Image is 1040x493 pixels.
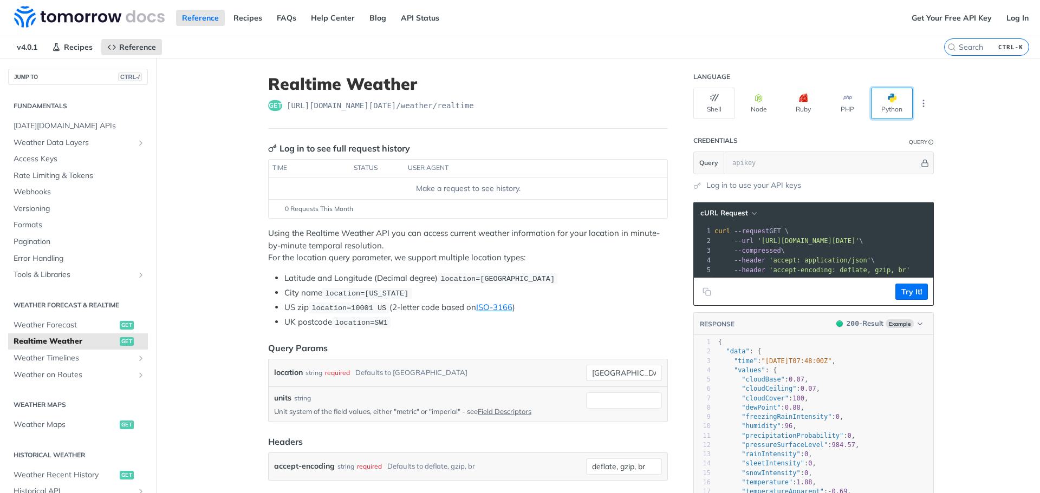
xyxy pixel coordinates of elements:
button: Show subpages for Weather on Routes [136,371,145,379]
img: Tomorrow.io Weather API Docs [14,6,165,28]
span: : , [718,404,804,411]
span: Weather on Routes [14,370,134,380]
span: { [718,338,722,346]
button: Python [871,88,913,119]
button: Show subpages for Weather Timelines [136,354,145,363]
span: GET \ [714,227,789,235]
span: Webhooks [14,187,145,198]
span: Pagination [14,236,145,247]
span: 0 [804,450,808,458]
button: Node [738,88,779,119]
span: location=10001 US [311,304,386,312]
div: required [357,458,382,474]
div: Defaults to deflate, gzip, br [387,458,475,474]
div: 14 [694,459,711,468]
span: : , [718,385,820,392]
span: : , [718,357,836,365]
span: get [120,471,134,479]
div: 5 [694,265,712,275]
span: : , [718,376,808,383]
span: : , [718,422,797,430]
span: : , [718,395,808,402]
kbd: CTRL-K [996,42,1026,52]
span: "data" [726,347,749,355]
span: location=[US_STATE] [325,290,408,298]
div: 7 [694,394,711,403]
span: v4.0.1 [11,39,43,55]
li: UK postcode [284,316,668,328]
a: [DATE][DOMAIN_NAME] APIs [8,118,148,134]
div: 3 [694,246,712,255]
button: Copy to clipboard [699,284,714,300]
span: Rate Limiting & Tokens [14,170,145,181]
span: get [268,100,282,111]
a: ISO-3166 [476,302,512,312]
span: 0.07 [789,376,804,383]
h2: Weather Maps [8,400,148,410]
span: : { [718,347,762,355]
p: Using the Realtime Weather API you can access current weather information for your location in mi... [268,227,668,264]
span: Error Handling [14,253,145,264]
a: Field Descriptors [478,407,531,416]
div: Headers [268,435,303,448]
span: 0 [804,469,808,477]
span: 'accept: application/json' [769,257,871,264]
div: string [305,365,322,380]
span: : , [718,469,812,477]
span: "precipitationProbability" [742,432,843,439]
span: Realtime Weather [14,336,117,347]
a: Get Your Free API Key [906,10,998,26]
div: Credentials [693,136,738,145]
div: 2 [694,236,712,246]
span: 200 [847,319,859,327]
li: Latitude and Longitude (Decimal degree) [284,272,668,285]
div: 9 [694,412,711,422]
label: units [274,392,291,404]
span: : , [718,432,855,439]
span: "cloudCeiling" [742,385,796,392]
a: Realtime Weatherget [8,333,148,350]
span: : , [718,478,816,486]
span: curl [714,227,730,235]
div: 3 [694,357,711,366]
span: Recipes [64,42,93,52]
li: City name [284,287,668,299]
div: 11 [694,431,711,441]
button: Shell [693,88,735,119]
span: "freezingRainIntensity" [742,413,831,420]
a: Weather TimelinesShow subpages for Weather Timelines [8,350,148,366]
div: 1 [694,338,711,347]
a: Weather on RoutesShow subpages for Weather on Routes [8,367,148,383]
div: 13 [694,450,711,459]
a: Blog [363,10,392,26]
span: --compressed [734,247,781,254]
svg: More ellipsis [919,98,928,108]
span: --header [734,266,765,274]
div: 4 [694,366,711,375]
span: Versioning [14,203,145,214]
span: "snowIntensity" [742,469,800,477]
i: Information [928,140,934,145]
div: - Result [847,318,883,329]
button: Query [694,152,724,174]
div: 2 [694,347,711,356]
div: 16 [694,478,711,487]
a: Log In [1000,10,1035,26]
a: Log in to use your API keys [706,180,801,191]
span: "values" [734,366,765,374]
span: Example [886,319,914,328]
div: QueryInformation [909,138,934,146]
span: 0 [847,432,851,439]
button: JUMP TOCTRL-/ [8,69,148,85]
th: time [269,160,350,177]
a: Weather Data LayersShow subpages for Weather Data Layers [8,135,148,151]
div: 5 [694,375,711,384]
a: Formats [8,217,148,233]
span: "sleetIntensity" [742,459,804,467]
div: required [325,365,350,380]
span: Weather Recent History [14,470,117,481]
button: More Languages [915,95,932,111]
button: Show subpages for Weather Data Layers [136,139,145,147]
button: PHP [827,88,868,119]
span: 200 [836,320,843,327]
